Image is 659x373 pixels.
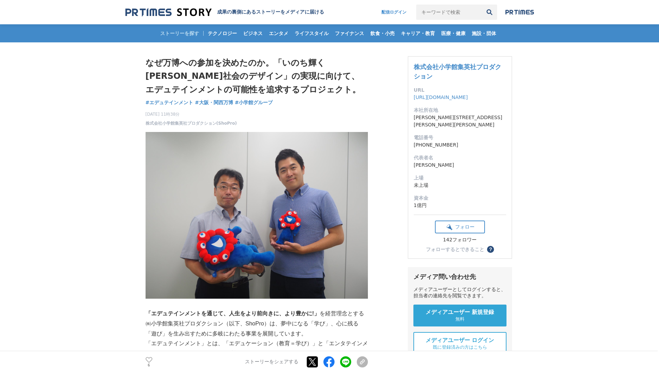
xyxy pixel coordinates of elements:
button: フォロー [435,221,485,233]
dt: URL [414,86,506,94]
span: 医療・健康 [438,30,468,36]
p: 6 [146,364,153,367]
a: メディアユーザー ログイン 既に登録済みの方はこちら [413,332,506,355]
span: メディアユーザー ログイン [426,337,494,344]
button: ？ [487,246,494,253]
a: テクノロジー [205,24,240,42]
span: ビジネス [240,30,265,36]
strong: 「エデュテインメントを通じて、人生をより前向きに、より豊かに!」 [146,310,320,316]
span: [DATE] 11時38分 [146,111,237,117]
div: メディア問い合わせ先 [413,273,506,281]
a: 施設・団体 [469,24,499,42]
dd: 未上場 [414,182,506,189]
span: ？ [488,247,493,252]
dt: 資本金 [414,194,506,202]
dt: 上場 [414,174,506,182]
span: 施設・団体 [469,30,499,36]
dd: [PHONE_NUMBER] [414,141,506,149]
a: 成果の裏側にあるストーリーをメディアに届ける 成果の裏側にあるストーリーをメディアに届ける [125,8,324,17]
a: #エデュテインメント [146,99,193,106]
dt: 本社所在地 [414,107,506,114]
h1: なぜ万博への参加を決めたのか。「いのち輝く[PERSON_NAME]社会のデザイン」の実現に向けて、エデュテインメントの可能性を追求するプロジェクト。 [146,56,368,96]
p: 「エデュテインメント」とは、「エデュケーション（教育＝学び）」と「エンタテインメント（娯楽＝遊び）」を合わせた造語で、「学び」であっても「遊び」であってもすべての世代の人たちにとって「楽しい」「... [146,339,368,368]
a: [URL][DOMAIN_NAME] [414,94,468,100]
dt: 電話番号 [414,134,506,141]
span: 飲食・小売 [368,30,397,36]
div: 142フォロワー [435,237,485,243]
a: メディアユーザー 新規登録 無料 [413,305,506,326]
a: 飲食・小売 [368,24,397,42]
dd: 1億円 [414,202,506,209]
a: 医療・健康 [438,24,468,42]
a: 株式会社小学館集英社プロダクション(ShoPro) [146,120,237,126]
span: キャリア・教育 [398,30,438,36]
p: ストーリーをシェアする [245,359,298,365]
span: ライフスタイル [292,30,331,36]
span: メディアユーザー 新規登録 [426,309,494,316]
a: 配信ログイン [374,5,413,20]
a: ビジネス [240,24,265,42]
div: フォローするとできること [426,247,484,252]
button: 検索 [482,5,497,20]
span: エンタメ [266,30,291,36]
a: #小学館グループ [235,99,273,106]
dt: 代表者名 [414,154,506,161]
span: ファイナンス [332,30,367,36]
a: キャリア・教育 [398,24,438,42]
p: を経営理念とする㈱小学館集英社プロダクション（以下、ShoPro）は、夢中になる「学び」、心に残る「遊び」を生み出すために多岐にわたる事業を展開しています。 [146,309,368,339]
a: #大阪・関西万博 [195,99,233,106]
a: ライフスタイル [292,24,331,42]
img: thumbnail_adfc5cd0-8d20-11f0-b40b-51709d18cce7.JPG [146,132,368,299]
a: 株式会社小学館集英社プロダクション [414,63,501,80]
img: 成果の裏側にあるストーリーをメディアに届ける [125,8,212,17]
span: 無料 [455,316,464,322]
a: エンタメ [266,24,291,42]
dd: [PERSON_NAME] [414,161,506,169]
span: 既に登録済みの方はこちら [433,344,487,350]
h2: 成果の裏側にあるストーリーをメディアに届ける [217,9,324,15]
input: キーワードで検索 [416,5,482,20]
a: ファイナンス [332,24,367,42]
span: テクノロジー [205,30,240,36]
div: メディアユーザーとしてログインすると、担当者の連絡先を閲覧できます。 [413,287,506,299]
img: prtimes [505,9,534,15]
dd: [PERSON_NAME][STREET_ADDRESS][PERSON_NAME][PERSON_NAME] [414,114,506,129]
